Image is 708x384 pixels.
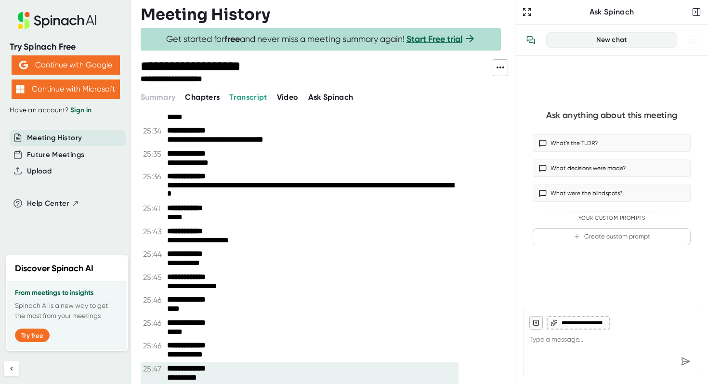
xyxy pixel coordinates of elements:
[534,7,690,17] div: Ask Spinach
[533,159,691,177] button: What decisions were made?
[143,149,165,159] span: 25:35
[143,227,165,236] span: 25:43
[12,79,120,99] button: Continue with Microsoft
[4,361,19,376] button: Collapse sidebar
[533,134,691,152] button: What’s the TLDR?
[533,215,691,222] div: Your Custom Prompts
[185,93,220,102] span: Chapters
[229,92,267,103] button: Transcript
[224,34,240,44] b: free
[15,301,119,321] p: Spinach AI is a new way to get the most from your meetings
[546,110,677,121] div: Ask anything about this meeting
[229,93,267,102] span: Transcript
[10,106,121,115] div: Have an account?
[10,41,121,53] div: Try Spinach Free
[27,132,82,144] button: Meeting History
[166,34,476,45] span: Get started for and never miss a meeting summary again!
[308,93,354,102] span: Ask Spinach
[15,329,50,342] button: Try free
[27,149,84,160] button: Future Meetings
[143,172,165,181] span: 25:36
[141,93,175,102] span: Summary
[12,55,120,75] button: Continue with Google
[143,364,165,373] span: 25:47
[143,126,165,135] span: 25:34
[520,5,534,19] button: Expand to Ask Spinach page
[141,5,270,24] h3: Meeting History
[690,5,703,19] button: Close conversation sidebar
[15,262,93,275] h2: Discover Spinach AI
[533,228,691,245] button: Create custom prompt
[552,36,671,44] div: New chat
[143,318,165,328] span: 25:46
[15,289,119,297] h3: From meetings to insights
[143,295,165,305] span: 25:46
[141,92,175,103] button: Summary
[27,198,69,209] span: Help Center
[277,93,299,102] span: Video
[143,341,165,350] span: 25:46
[70,106,92,114] a: Sign in
[143,250,165,259] span: 25:44
[677,353,694,370] div: Send message
[277,92,299,103] button: Video
[406,34,462,44] a: Start Free trial
[185,92,220,103] button: Chapters
[533,185,691,202] button: What were the blindspots?
[143,273,165,282] span: 25:45
[521,30,540,50] button: View conversation history
[27,198,79,209] button: Help Center
[308,92,354,103] button: Ask Spinach
[143,204,165,213] span: 25:41
[19,61,28,69] img: Aehbyd4JwY73AAAAAElFTkSuQmCC
[27,166,52,177] button: Upload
